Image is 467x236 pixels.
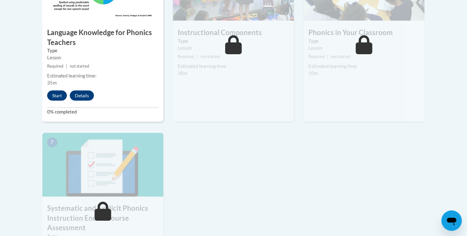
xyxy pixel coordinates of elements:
h3: Phonics in Your Classroom [304,28,425,38]
span: Required [308,54,325,59]
h3: Language Knowledge for Phonics Teachers [42,28,163,48]
label: Type [178,38,289,45]
h3: Instructional Components [173,28,294,38]
button: Details [70,91,94,101]
div: Estimated learning time: [47,72,159,79]
div: Lesson [308,45,420,52]
span: 35m [47,80,57,85]
label: Type [47,47,159,54]
span: not started [200,54,220,59]
iframe: Button to launch messaging window [442,210,462,231]
span: 7 [47,138,57,147]
span: 10m [308,70,318,76]
div: Lesson [178,45,289,52]
h3: Systematic and Explicit Phonics Instruction End of Course Assessment [42,204,163,233]
span: | [66,64,67,69]
span: not started [70,64,89,69]
label: Type [308,38,420,45]
button: Start [47,91,67,101]
span: | [197,54,198,59]
span: not started [331,54,350,59]
span: Required [178,54,194,59]
img: Course Image [42,133,163,197]
span: | [327,54,328,59]
div: Lesson [47,54,159,61]
span: 30m [178,70,187,76]
label: 0% completed [47,108,159,115]
div: Estimated learning time: [178,63,289,70]
span: Required [47,64,63,69]
div: Estimated learning time: [308,63,420,70]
